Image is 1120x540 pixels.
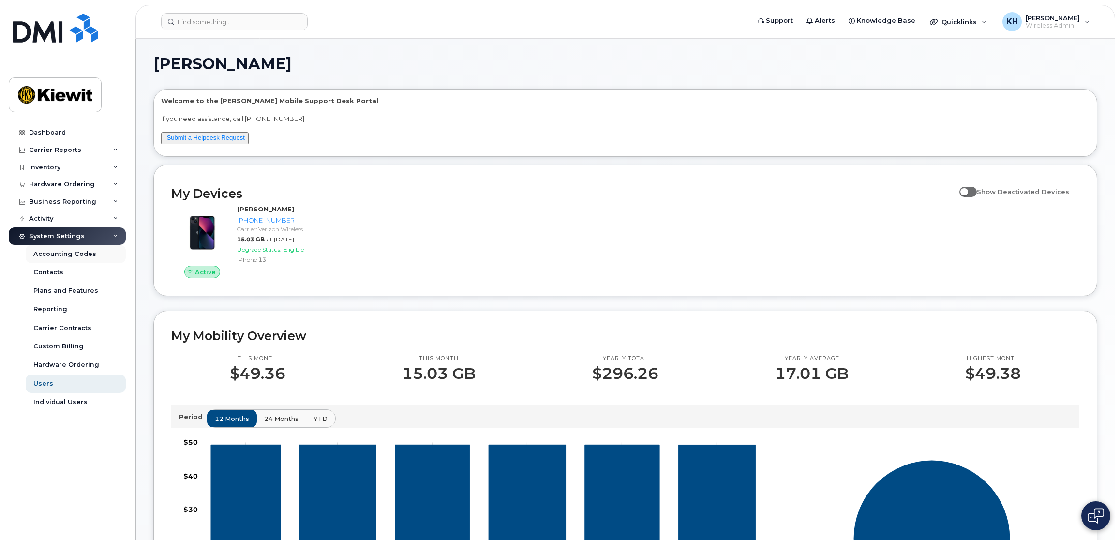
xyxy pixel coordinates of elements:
[965,365,1021,382] p: $49.38
[775,365,849,382] p: 17.01 GB
[179,210,225,256] img: image20231002-3703462-1ig824h.jpeg
[237,216,386,225] div: [PHONE_NUMBER]
[183,472,198,480] tspan: $40
[264,414,299,423] span: 24 months
[161,96,1090,105] p: Welcome to the [PERSON_NAME] Mobile Support Desk Portal
[171,205,389,278] a: Active[PERSON_NAME][PHONE_NUMBER]Carrier: Verizon Wireless15.03 GBat [DATE]Upgrade Status:Eligibl...
[402,355,476,362] p: This month
[167,134,245,141] a: Submit a Helpdesk Request
[592,355,658,362] p: Yearly total
[179,412,207,421] p: Period
[402,365,476,382] p: 15.03 GB
[230,355,285,362] p: This month
[775,355,849,362] p: Yearly average
[314,414,328,423] span: YTD
[267,236,294,243] span: at [DATE]
[977,188,1069,195] span: Show Deactivated Devices
[237,236,265,243] span: 15.03 GB
[959,182,967,190] input: Show Deactivated Devices
[161,114,1090,123] p: If you need assistance, call [PHONE_NUMBER]
[284,246,304,253] span: Eligible
[592,365,658,382] p: $296.26
[1088,508,1104,524] img: Open chat
[183,438,198,447] tspan: $50
[153,57,292,71] span: [PERSON_NAME]
[195,268,216,277] span: Active
[237,225,386,233] div: Carrier: Verizon Wireless
[230,365,285,382] p: $49.36
[965,355,1021,362] p: Highest month
[171,186,955,201] h2: My Devices
[161,132,249,144] button: Submit a Helpdesk Request
[237,246,282,253] span: Upgrade Status:
[237,255,386,264] div: iPhone 13
[183,505,198,514] tspan: $30
[171,329,1079,343] h2: My Mobility Overview
[237,205,294,213] strong: [PERSON_NAME]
